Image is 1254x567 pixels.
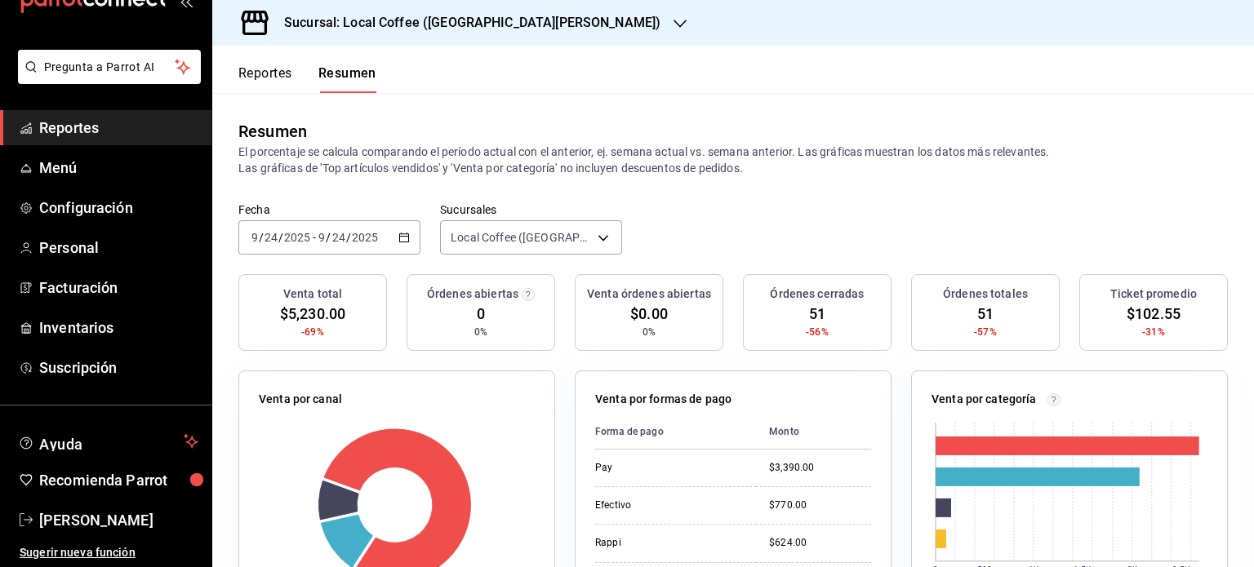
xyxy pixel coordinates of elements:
span: $0.00 [630,303,668,325]
input: -- [251,231,259,244]
h3: Venta total [283,286,342,303]
span: Facturación [39,277,198,299]
span: / [346,231,351,244]
span: -69% [301,325,324,339]
span: -31% [1142,325,1165,339]
span: Reportes [39,117,198,139]
h3: Órdenes abiertas [427,286,518,303]
button: Resumen [318,65,376,93]
th: Forma de pago [595,414,756,450]
span: 51 [977,303,994,325]
span: - [313,231,316,244]
span: 0% [643,325,656,339]
span: Ayuda [39,432,177,451]
p: Venta por categoría [932,391,1037,408]
span: 0% [474,325,487,339]
input: ---- [351,231,379,244]
div: navigation tabs [238,65,376,93]
span: Configuración [39,197,198,219]
span: $102.55 [1127,303,1181,325]
button: Reportes [238,65,292,93]
p: Venta por formas de pago [595,391,731,408]
span: Local Coffee ([GEOGRAPHIC_DATA][PERSON_NAME]) [451,229,592,246]
button: Pregunta a Parrot AI [18,50,201,84]
a: Pregunta a Parrot AI [11,70,201,87]
span: $5,230.00 [280,303,345,325]
span: Pregunta a Parrot AI [44,59,176,76]
div: $624.00 [769,536,871,550]
h3: Ticket promedio [1110,286,1197,303]
div: Pay [595,461,743,475]
p: Venta por canal [259,391,342,408]
div: Resumen [238,119,307,144]
span: / [278,231,283,244]
span: Menú [39,157,198,179]
input: -- [264,231,278,244]
h3: Sucursal: Local Coffee ([GEOGRAPHIC_DATA][PERSON_NAME]) [271,13,660,33]
span: / [259,231,264,244]
span: / [326,231,331,244]
span: Sugerir nueva función [20,544,198,561]
th: Monto [756,414,871,450]
input: -- [318,231,326,244]
div: Efectivo [595,498,743,512]
span: Personal [39,237,198,259]
span: [PERSON_NAME] [39,509,198,531]
input: ---- [283,231,311,244]
span: 0 [477,303,485,325]
input: -- [331,231,346,244]
h3: Órdenes totales [943,286,1028,303]
h3: Órdenes cerradas [770,286,864,303]
p: El porcentaje se calcula comparando el período actual con el anterior, ej. semana actual vs. sema... [238,144,1228,176]
span: -57% [974,325,997,339]
span: 51 [809,303,825,325]
span: Suscripción [39,357,198,379]
span: Recomienda Parrot [39,469,198,491]
div: $770.00 [769,498,871,512]
div: Rappi [595,536,743,550]
label: Fecha [238,204,420,215]
h3: Venta órdenes abiertas [587,286,711,303]
div: $3,390.00 [769,461,871,475]
span: Inventarios [39,317,198,339]
span: -56% [806,325,829,339]
label: Sucursales [440,204,622,215]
